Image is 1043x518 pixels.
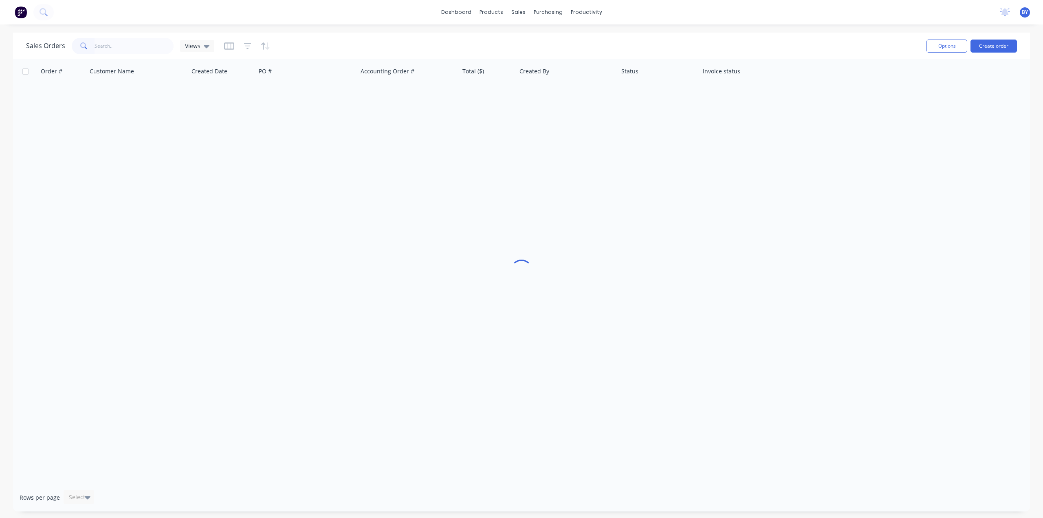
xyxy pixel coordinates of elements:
[259,67,272,75] div: PO #
[69,493,90,501] div: Select...
[567,6,606,18] div: productivity
[1022,9,1028,16] span: BY
[90,67,134,75] div: Customer Name
[519,67,549,75] div: Created By
[15,6,27,18] img: Factory
[926,40,967,53] button: Options
[191,67,227,75] div: Created Date
[95,38,174,54] input: Search...
[462,67,484,75] div: Total ($)
[703,67,740,75] div: Invoice status
[20,494,60,502] span: Rows per page
[361,67,414,75] div: Accounting Order #
[530,6,567,18] div: purchasing
[437,6,475,18] a: dashboard
[26,42,65,50] h1: Sales Orders
[507,6,530,18] div: sales
[41,67,62,75] div: Order #
[475,6,507,18] div: products
[185,42,200,50] span: Views
[621,67,638,75] div: Status
[970,40,1017,53] button: Create order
